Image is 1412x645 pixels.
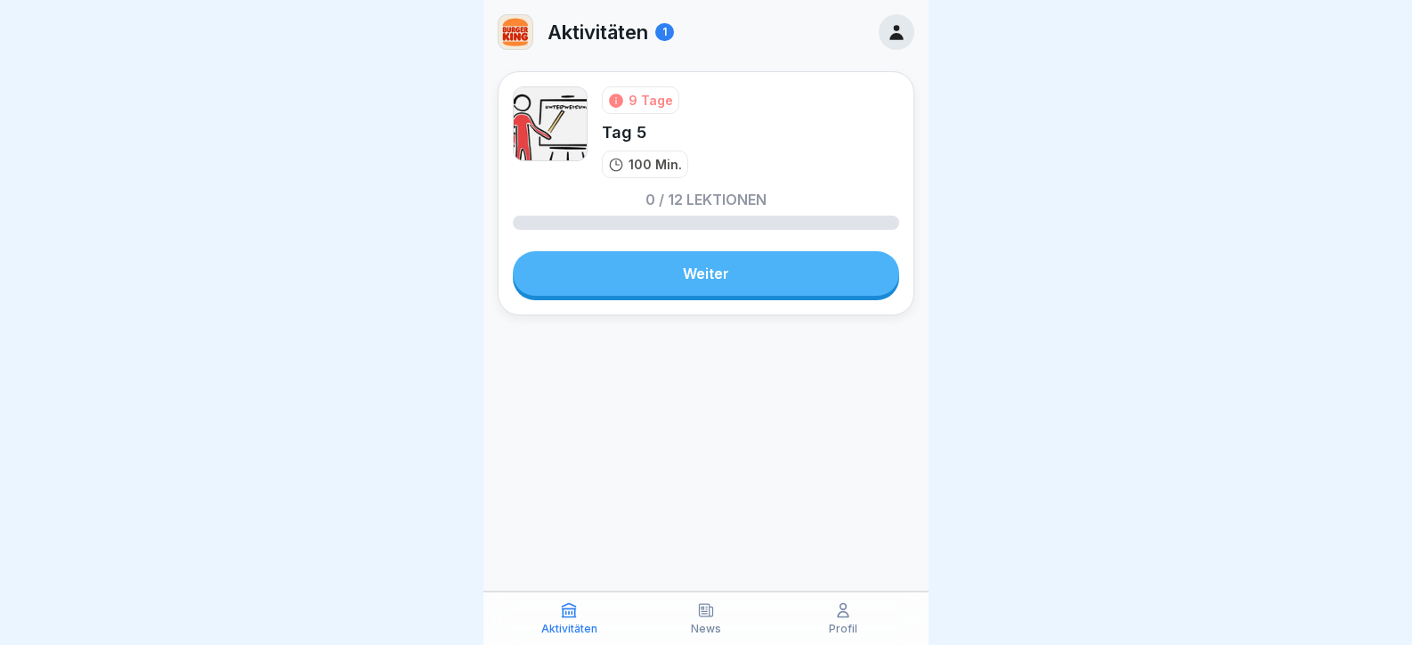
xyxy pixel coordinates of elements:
[513,251,899,296] a: Weiter
[602,121,688,143] div: Tag 5
[645,192,767,207] p: 0 / 12 Lektionen
[629,91,673,110] div: 9 Tage
[541,623,597,635] p: Aktivitäten
[499,15,532,49] img: w2f18lwxr3adf3talrpwf6id.png
[691,623,721,635] p: News
[548,20,648,44] p: Aktivitäten
[629,155,682,174] p: 100 Min.
[829,623,857,635] p: Profil
[513,86,588,161] img: vy1vuzxsdwx3e5y1d1ft51l0.png
[655,23,674,41] div: 1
